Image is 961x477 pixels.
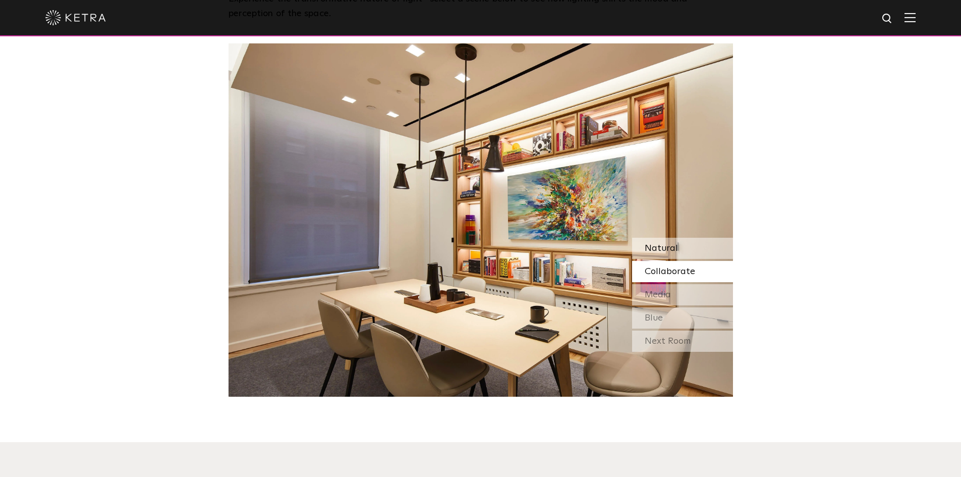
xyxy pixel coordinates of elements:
[645,267,695,276] span: Collaborate
[645,313,663,323] span: Blue
[632,331,733,352] div: Next Room
[229,43,733,397] img: SS-Desktop-CEC-05
[45,10,106,25] img: ketra-logo-2019-white
[905,13,916,22] img: Hamburger%20Nav.svg
[645,290,671,299] span: Media
[881,13,894,25] img: search icon
[645,244,678,253] span: Natural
